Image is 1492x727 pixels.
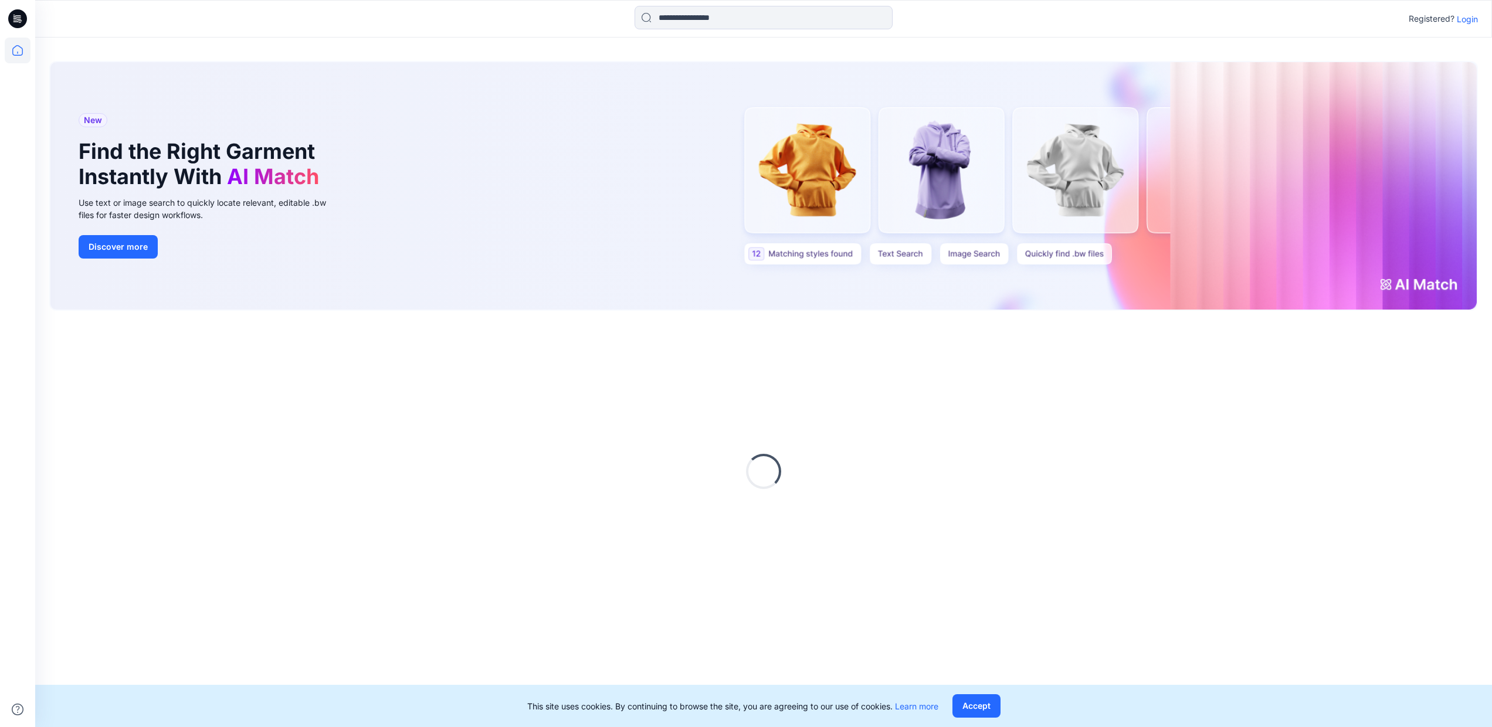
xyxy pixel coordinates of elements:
[1409,12,1454,26] p: Registered?
[79,139,325,189] h1: Find the Right Garment Instantly With
[527,700,938,712] p: This site uses cookies. By continuing to browse the site, you are agreeing to our use of cookies.
[227,164,319,189] span: AI Match
[79,235,158,259] button: Discover more
[895,701,938,711] a: Learn more
[84,113,102,127] span: New
[1457,13,1478,25] p: Login
[79,196,343,221] div: Use text or image search to quickly locate relevant, editable .bw files for faster design workflows.
[952,694,1001,718] button: Accept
